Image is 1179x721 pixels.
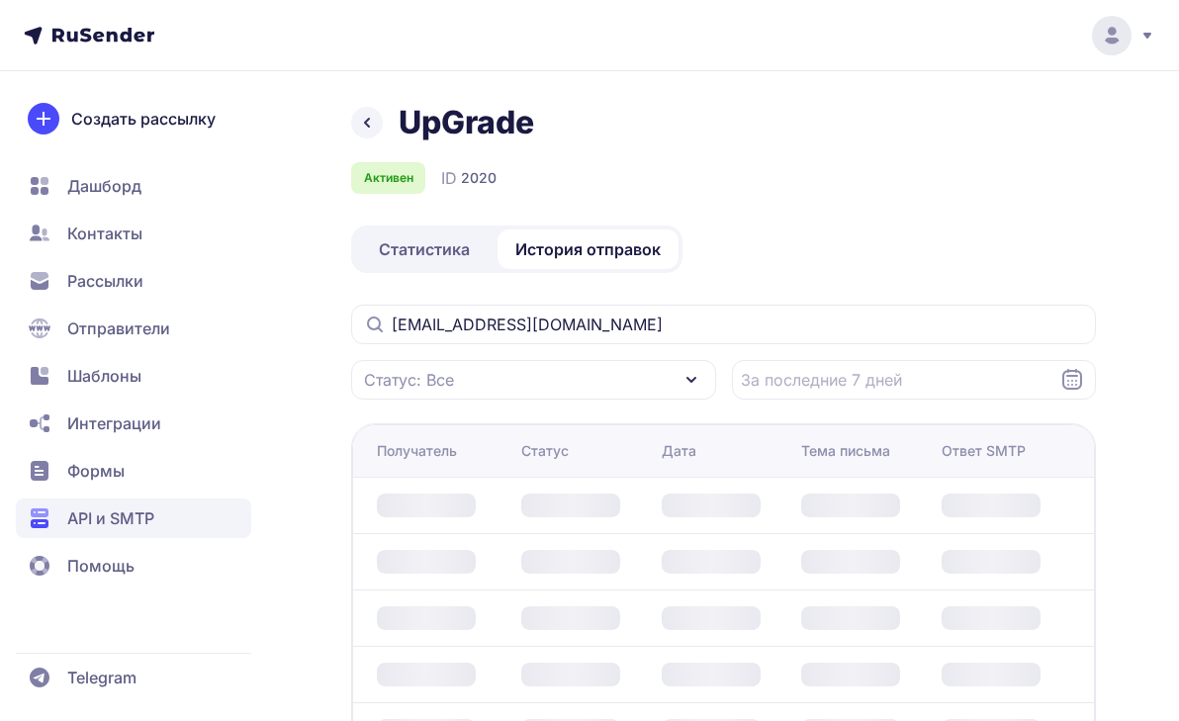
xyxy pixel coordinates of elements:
[67,222,142,245] span: Контакты
[379,237,470,261] span: Статистика
[67,174,141,198] span: Дашборд
[364,368,454,392] span: Статус: Все
[521,441,569,461] div: Статус
[67,316,170,340] span: Отправители
[67,666,136,689] span: Telegram
[364,170,413,186] span: Активен
[67,411,161,435] span: Интеграции
[377,441,457,461] div: Получатель
[461,168,497,188] span: 2020
[71,107,216,131] span: Создать рассылку
[67,506,154,530] span: API и SMTP
[515,237,661,261] span: История отправок
[498,229,679,269] a: История отправок
[662,441,696,461] div: Дата
[732,360,1097,400] input: Datepicker input
[441,166,497,190] div: ID
[801,441,890,461] div: Тема письма
[355,229,494,269] a: Статистика
[399,103,534,142] h1: UpGrade
[67,364,141,388] span: Шаблоны
[942,441,1026,461] div: Ответ SMTP
[67,554,135,578] span: Помощь
[16,658,251,697] a: Telegram
[351,305,1096,344] input: Поиск
[67,269,143,293] span: Рассылки
[67,459,125,483] span: Формы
